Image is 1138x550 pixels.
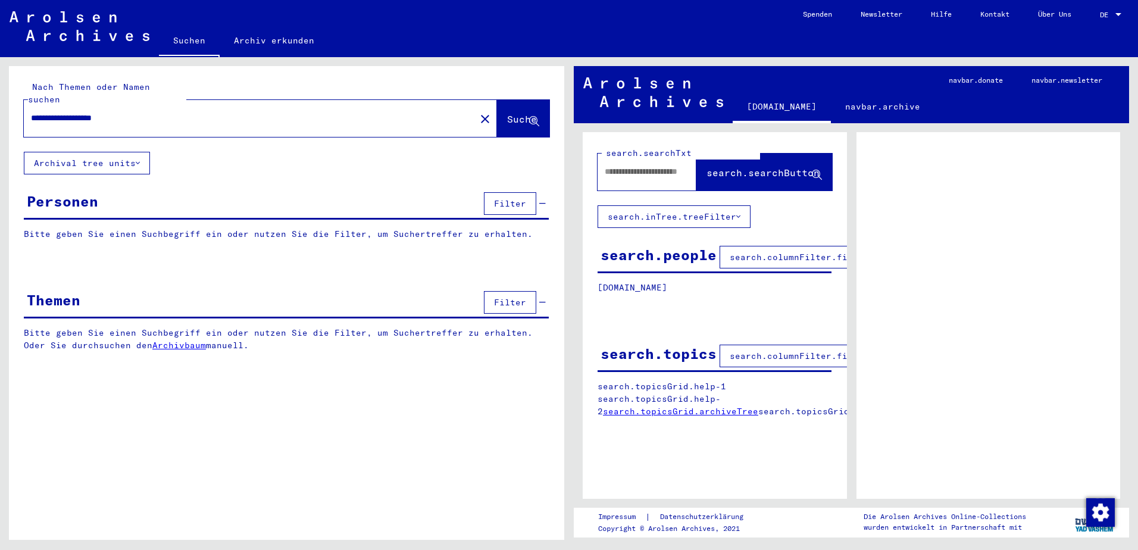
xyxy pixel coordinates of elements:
[1086,498,1114,526] div: Zustimmung ändern
[1086,498,1115,527] img: Zustimmung ändern
[24,228,549,240] p: Bitte geben Sie einen Suchbegriff ein oder nutzen Sie die Filter, um Suchertreffer zu erhalten.
[601,343,717,364] div: search.topics
[484,291,536,314] button: Filter
[730,351,868,361] span: search.columnFilter.filter
[1017,66,1117,95] a: navbar.newsletter
[494,198,526,209] span: Filter
[24,152,150,174] button: Archival tree units
[730,252,868,262] span: search.columnFilter.filter
[494,297,526,308] span: Filter
[706,167,820,179] span: search.searchButton
[27,190,98,212] div: Personen
[10,11,149,41] img: Arolsen_neg.svg
[497,100,549,137] button: Suche
[28,82,150,105] mat-label: Nach Themen oder Namen suchen
[696,154,832,190] button: search.searchButton
[473,107,497,130] button: Clear
[733,92,831,123] a: [DOMAIN_NAME]
[598,523,758,534] p: Copyright © Arolsen Archives, 2021
[478,112,492,126] mat-icon: close
[583,77,723,107] img: Arolsen_neg.svg
[864,522,1026,533] p: wurden entwickelt in Partnerschaft mit
[606,148,692,158] mat-label: search.searchTxt
[27,289,80,311] div: Themen
[598,511,645,523] a: Impressum
[159,26,220,57] a: Suchen
[507,113,537,125] span: Suche
[720,246,878,268] button: search.columnFilter.filter
[484,192,536,215] button: Filter
[831,92,934,121] a: navbar.archive
[601,244,717,265] div: search.people
[598,205,751,228] button: search.inTree.treeFilter
[152,340,206,351] a: Archivbaum
[24,327,549,352] p: Bitte geben Sie einen Suchbegriff ein oder nutzen Sie die Filter, um Suchertreffer zu erhalten. O...
[220,26,329,55] a: Archiv erkunden
[720,345,878,367] button: search.columnFilter.filter
[598,380,832,418] p: search.topicsGrid.help-1 search.topicsGrid.help-2 search.topicsGrid.manually.
[864,511,1026,522] p: Die Arolsen Archives Online-Collections
[1100,11,1113,19] span: DE
[603,406,758,417] a: search.topicsGrid.archiveTree
[934,66,1017,95] a: navbar.donate
[598,282,831,294] p: [DOMAIN_NAME]
[598,511,758,523] div: |
[1073,507,1117,537] img: yv_logo.png
[651,511,758,523] a: Datenschutzerklärung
